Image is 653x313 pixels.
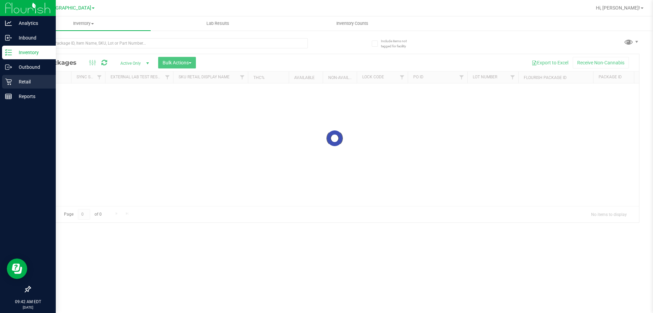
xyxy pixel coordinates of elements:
inline-svg: Analytics [5,20,12,27]
inline-svg: Reports [5,93,12,100]
a: Inventory [16,16,151,31]
inline-svg: Inventory [5,49,12,56]
p: Reports [12,92,53,100]
span: Hi, [PERSON_NAME]! [596,5,640,11]
span: Inventory Counts [327,20,378,27]
a: Inventory Counts [285,16,419,31]
p: Outbound [12,63,53,71]
p: Retail [12,78,53,86]
span: Inventory [16,20,151,27]
inline-svg: Outbound [5,64,12,71]
inline-svg: Inbound [5,34,12,41]
span: Include items not tagged for facility [381,38,415,49]
p: Analytics [12,19,53,27]
span: Lab Results [197,20,238,27]
p: 09:42 AM EDT [3,299,53,305]
p: Inbound [12,34,53,42]
p: Inventory [12,48,53,57]
p: [DATE] [3,305,53,310]
span: [GEOGRAPHIC_DATA] [45,5,91,11]
input: Search Package ID, Item Name, SKU, Lot or Part Number... [30,38,308,48]
a: Lab Results [151,16,285,31]
inline-svg: Retail [5,78,12,85]
iframe: Resource center [7,259,27,279]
